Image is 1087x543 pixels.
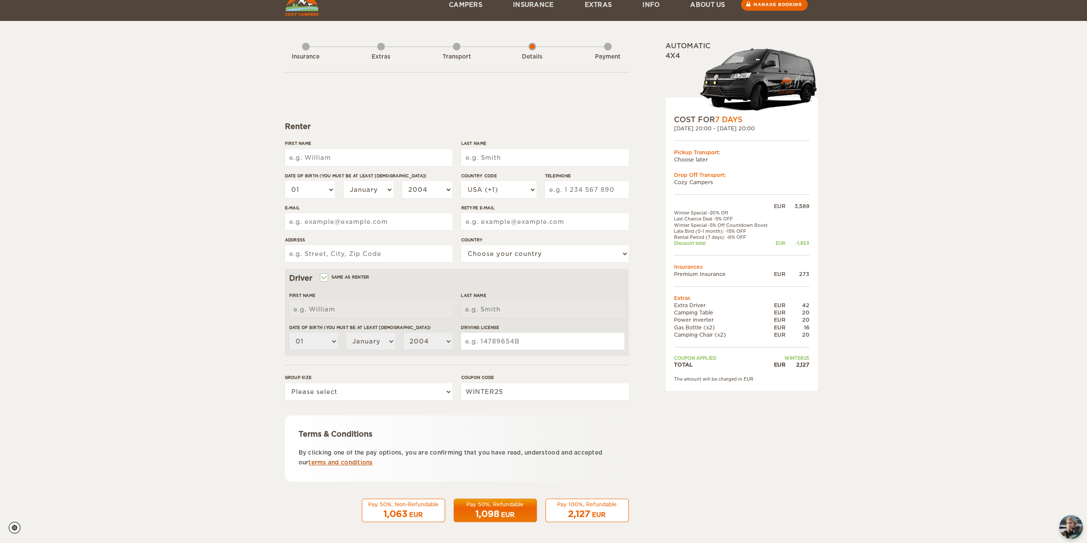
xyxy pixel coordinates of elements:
[285,213,452,230] input: e.g. example@example.com
[772,316,785,323] div: EUR
[461,324,624,331] label: Driving License
[285,173,452,179] label: Date of birth (You must be at least [DEMOGRAPHIC_DATA])
[674,309,772,316] td: Camping Table
[674,324,772,331] td: Gas Bottle (x2)
[433,53,480,61] div: Transport
[321,276,326,281] input: Same as renter
[785,270,809,278] div: 273
[9,522,26,534] a: Cookie settings
[674,234,772,240] td: Rental Period (7 days): -8% OFF
[785,240,809,246] div: -1,853
[592,511,606,519] div: EUR
[674,114,809,125] div: COST FOR
[299,429,615,439] div: Terms & Conditions
[461,333,624,350] input: e.g. 14789654B
[285,245,452,262] input: e.g. Street, City, Zip Code
[285,140,452,147] label: First Name
[289,292,452,299] label: First Name
[674,355,772,361] td: Coupon applied
[461,374,628,381] label: Coupon code
[674,156,809,163] td: Choose later
[674,149,809,156] div: Pickup Transport:
[545,181,628,198] input: e.g. 1 234 567 890
[772,302,785,309] div: EUR
[285,237,452,243] label: Address
[461,205,628,211] label: Retype E-mail
[785,324,809,331] div: 16
[674,316,772,323] td: Power inverter
[299,448,615,468] p: By clicking one of the pay options, you are confirming that you have read, understood and accepte...
[715,115,742,124] span: 7 Days
[285,121,629,132] div: Renter
[1059,515,1083,539] button: chat-button
[674,171,809,179] div: Drop Off Transport:
[289,273,624,283] div: Driver
[551,501,623,508] div: Pay 100%, Refundable
[501,511,515,519] div: EUR
[289,324,452,331] label: Date of birth (You must be at least [DEMOGRAPHIC_DATA])
[674,228,772,234] td: Late Bird (0-1 month): -15% OFF
[674,125,809,132] div: [DATE] 20:00 - [DATE] 20:00
[772,309,785,316] div: EUR
[459,501,531,508] div: Pay 50%, Refundable
[584,53,631,61] div: Payment
[461,213,628,230] input: e.g. example@example.com
[772,331,785,338] div: EUR
[785,203,809,210] div: 3,589
[285,374,452,381] label: Group size
[785,361,809,368] div: 2,127
[674,210,772,216] td: Winter Special -20% Off
[700,44,818,114] img: stor-langur-4.png
[674,270,772,278] td: Premium Insurance
[461,237,628,243] label: Country
[282,53,329,61] div: Insurance
[674,294,809,302] td: Extras
[568,509,590,519] span: 2,127
[674,222,772,228] td: Winter Special -5% Off Countdown Boost
[674,216,772,222] td: Last Chance Deal -5% OFF
[772,361,785,368] div: EUR
[545,499,629,522] button: Pay 100%, Refundable 2,127 EUR
[772,240,785,246] div: EUR
[674,361,772,368] td: TOTAL
[384,509,407,519] span: 1,063
[321,273,369,281] label: Same as renter
[674,263,809,270] td: Insurances
[772,324,785,331] div: EUR
[367,501,439,508] div: Pay 50%, Non-Refundable
[665,41,818,114] div: Automatic 4x4
[674,302,772,309] td: Extra Driver
[461,301,624,318] input: e.g. Smith
[545,173,628,179] label: Telephone
[461,149,628,166] input: e.g. Smith
[461,173,536,179] label: Country Code
[772,203,785,210] div: EUR
[772,355,809,361] td: WINTER25
[454,499,537,522] button: Pay 50%, Refundable 1,098 EUR
[362,499,445,522] button: Pay 50%, Non-Refundable 1,063 EUR
[461,140,628,147] label: Last Name
[772,270,785,278] div: EUR
[674,179,809,186] td: Cozy Campers
[409,511,423,519] div: EUR
[785,331,809,338] div: 20
[509,53,556,61] div: Details
[674,376,809,382] div: The amount will be charged in EUR
[785,316,809,323] div: 20
[357,53,404,61] div: Extras
[308,459,372,466] a: terms and conditions
[289,301,452,318] input: e.g. William
[285,149,452,166] input: e.g. William
[674,240,772,246] td: Discount total
[674,331,772,338] td: Camping Chair (x2)
[285,205,452,211] label: E-mail
[475,509,499,519] span: 1,098
[1059,515,1083,539] img: Freyja at Cozy Campers
[785,302,809,309] div: 42
[461,292,624,299] label: Last Name
[785,309,809,316] div: 20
